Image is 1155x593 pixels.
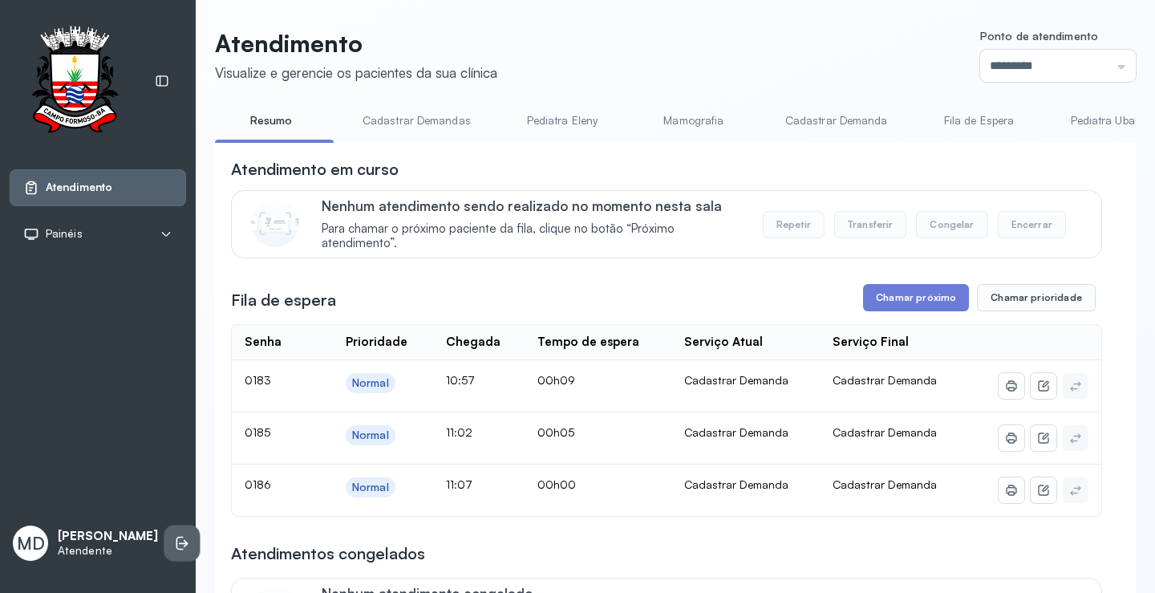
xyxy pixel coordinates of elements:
[346,108,487,134] a: Cadastrar Demandas
[322,221,746,252] span: Para chamar o próximo paciente da fila, clique no botão “Próximo atendimento”.
[977,284,1096,311] button: Chamar prioridade
[215,29,497,58] p: Atendimento
[23,180,172,196] a: Atendimento
[231,158,399,181] h3: Atendimento em curso
[231,289,336,311] h3: Fila de espera
[46,181,112,194] span: Atendimento
[684,425,808,440] div: Cadastrar Demanda
[245,425,270,439] span: 0185
[215,108,327,134] a: Resumo
[537,477,576,491] span: 00h00
[833,335,909,350] div: Serviço Final
[446,335,500,350] div: Chegada
[923,108,1035,134] a: Fila de Espera
[684,373,808,388] div: Cadastrar Demanda
[446,425,472,439] span: 11:02
[58,544,158,558] p: Atendente
[346,335,407,350] div: Prioridade
[245,335,282,350] div: Senha
[684,335,763,350] div: Serviço Atual
[980,29,1098,43] span: Ponto de atendimento
[352,429,389,442] div: Normal
[446,477,472,491] span: 11:07
[446,373,475,387] span: 10:57
[506,108,618,134] a: Pediatra Eleny
[916,211,987,238] button: Congelar
[251,199,299,247] img: Imagem de CalloutCard
[998,211,1066,238] button: Encerrar
[17,26,132,137] img: Logotipo do estabelecimento
[537,425,574,439] span: 00h05
[352,481,389,494] div: Normal
[763,211,825,238] button: Repetir
[352,376,389,390] div: Normal
[537,335,639,350] div: Tempo de espera
[833,373,937,387] span: Cadastrar Demanda
[245,477,271,491] span: 0186
[537,373,575,387] span: 00h09
[834,211,907,238] button: Transferir
[833,477,937,491] span: Cadastrar Demanda
[684,477,808,492] div: Cadastrar Demanda
[833,425,937,439] span: Cadastrar Demanda
[638,108,750,134] a: Mamografia
[769,108,904,134] a: Cadastrar Demanda
[231,542,425,565] h3: Atendimentos congelados
[215,64,497,81] div: Visualize e gerencie os pacientes da sua clínica
[46,227,83,241] span: Painéis
[245,373,271,387] span: 0183
[322,197,746,214] p: Nenhum atendimento sendo realizado no momento nesta sala
[863,284,969,311] button: Chamar próximo
[58,529,158,544] p: [PERSON_NAME]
